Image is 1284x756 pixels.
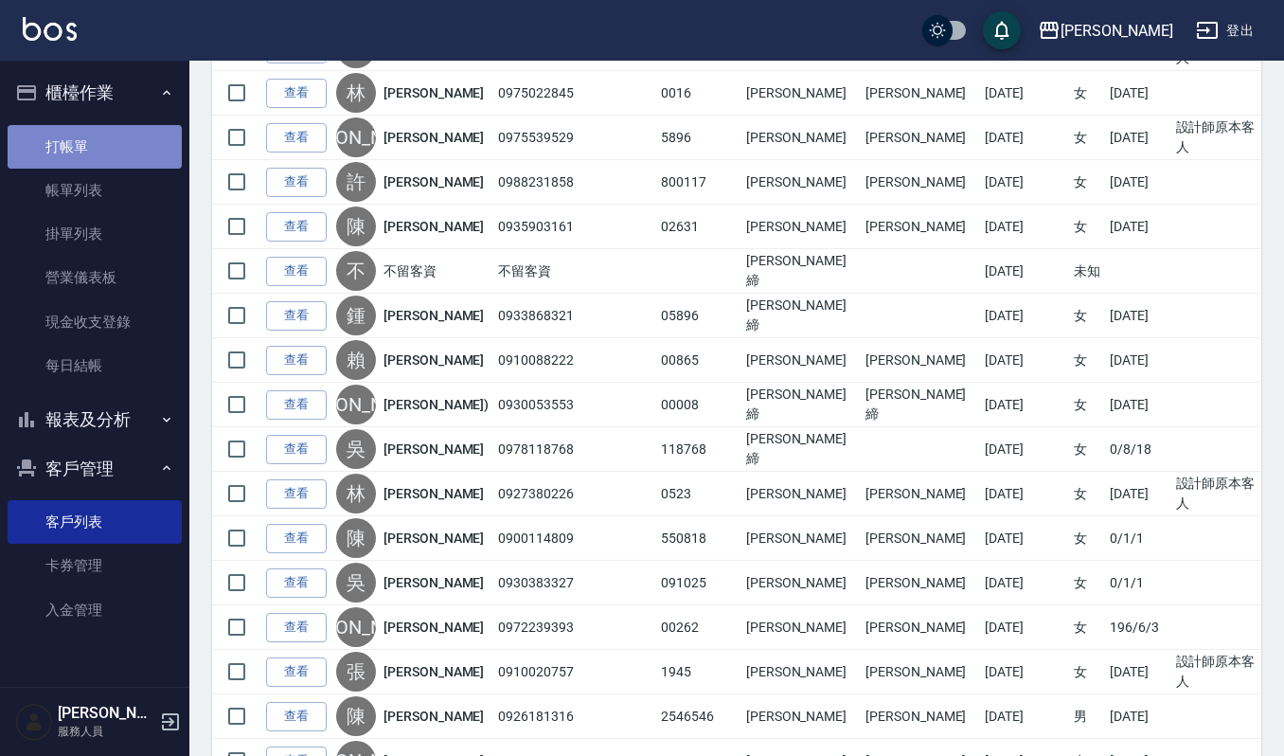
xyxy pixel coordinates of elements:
div: 陳 [336,518,376,558]
div: 陳 [336,696,376,736]
div: 吳 [336,563,376,603]
td: 女 [1069,160,1105,205]
img: Person [15,703,53,741]
td: 196/6/3 [1105,605,1171,650]
td: [DATE] [1105,383,1171,427]
td: 00262 [656,605,741,650]
a: [PERSON_NAME] [383,440,484,459]
a: 查看 [266,479,327,509]
a: 查看 [266,568,327,598]
button: 報表及分析 [8,395,182,444]
td: 女 [1069,205,1105,249]
td: [PERSON_NAME] [741,605,861,650]
td: 女 [1069,650,1105,694]
div: 賴 [336,340,376,380]
td: [PERSON_NAME] [741,205,861,249]
td: [DATE] [980,383,1069,427]
td: [DATE] [1105,116,1171,160]
td: 0910020757 [493,650,656,694]
a: [PERSON_NAME] [383,128,484,147]
td: 女 [1069,605,1105,650]
td: [PERSON_NAME] [861,605,980,650]
td: [DATE] [980,294,1069,338]
td: 0900114809 [493,516,656,561]
a: 打帳單 [8,125,182,169]
a: [PERSON_NAME] [383,351,484,369]
td: [DATE] [980,160,1069,205]
td: [PERSON_NAME] [741,561,861,605]
td: 女 [1069,383,1105,427]
td: [PERSON_NAME] [741,71,861,116]
td: [PERSON_NAME]締 [741,383,861,427]
img: Logo [23,17,77,41]
button: 客戶管理 [8,444,182,494]
a: 查看 [266,301,327,331]
td: 女 [1069,338,1105,383]
td: 0978118768 [493,427,656,472]
td: 0/8/18 [1105,427,1171,472]
a: 帳單列表 [8,169,182,212]
div: [PERSON_NAME] [336,117,376,157]
a: [PERSON_NAME] [383,83,484,102]
a: 查看 [266,79,327,108]
td: 設計師原本客人 [1171,116,1261,160]
td: [PERSON_NAME] [861,694,980,739]
div: 許 [336,162,376,202]
a: [PERSON_NAME] [383,217,484,236]
td: [PERSON_NAME]締 [741,249,861,294]
td: 0016 [656,71,741,116]
td: 02631 [656,205,741,249]
td: 0930053553 [493,383,656,427]
td: [PERSON_NAME] [741,116,861,160]
td: [DATE] [980,338,1069,383]
button: 櫃檯作業 [8,68,182,117]
h5: [PERSON_NAME] [58,704,154,723]
div: [PERSON_NAME] [336,385,376,424]
td: 0988231858 [493,160,656,205]
td: 00008 [656,383,741,427]
a: [PERSON_NAME] [383,707,484,726]
a: 入金管理 [8,588,182,632]
div: 吳 [336,429,376,469]
td: 女 [1069,427,1105,472]
td: [DATE] [980,472,1069,516]
td: 091025 [656,561,741,605]
div: 鍾 [336,296,376,335]
td: 女 [1069,71,1105,116]
td: [PERSON_NAME] [741,516,861,561]
a: [PERSON_NAME] [383,306,484,325]
td: 女 [1069,561,1105,605]
a: 每日結帳 [8,344,182,387]
td: [PERSON_NAME]締 [741,294,861,338]
a: 查看 [266,390,327,420]
td: [DATE] [980,427,1069,472]
button: 登出 [1188,13,1261,48]
td: [DATE] [980,650,1069,694]
td: [DATE] [980,516,1069,561]
a: 不留客資 [383,261,437,280]
td: [PERSON_NAME] [741,160,861,205]
a: [PERSON_NAME] [383,172,484,191]
a: 掛單列表 [8,212,182,256]
td: [PERSON_NAME] [861,472,980,516]
td: 女 [1069,116,1105,160]
td: 0975539529 [493,116,656,160]
td: [PERSON_NAME] [741,650,861,694]
td: 0910088222 [493,338,656,383]
td: [PERSON_NAME] [861,650,980,694]
td: [DATE] [980,205,1069,249]
td: 118768 [656,427,741,472]
a: [PERSON_NAME] [383,484,484,503]
td: [PERSON_NAME] [861,561,980,605]
td: 0930383327 [493,561,656,605]
a: [PERSON_NAME]) [383,395,489,414]
a: 查看 [266,702,327,731]
td: 0/1/1 [1105,561,1171,605]
td: [DATE] [1105,71,1171,116]
td: 0933868321 [493,294,656,338]
a: 查看 [266,212,327,242]
td: 5896 [656,116,741,160]
a: [PERSON_NAME] [383,618,484,637]
td: [PERSON_NAME]締 [741,427,861,472]
td: 2546546 [656,694,741,739]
